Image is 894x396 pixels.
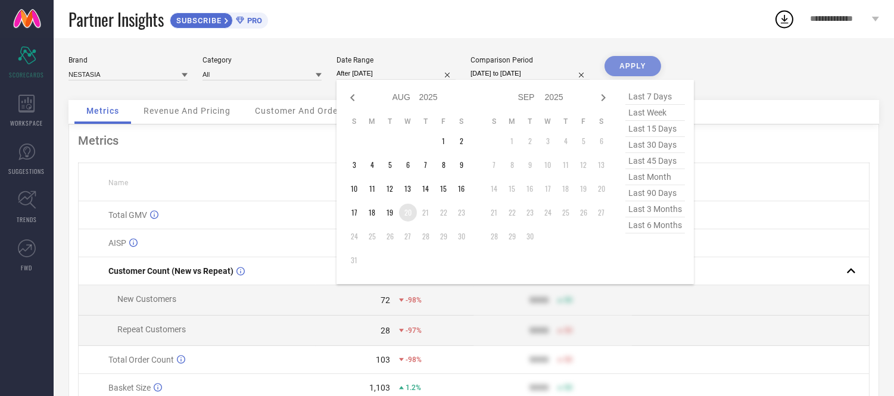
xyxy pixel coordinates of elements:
div: Comparison Period [471,56,590,64]
span: -97% [406,326,422,335]
span: Basket Size [108,383,151,392]
a: SUBSCRIBEPRO [170,10,268,29]
td: Wed Sep 03 2025 [539,132,557,150]
th: Friday [575,117,593,126]
span: last 3 months [625,201,685,217]
span: Revenue And Pricing [144,106,230,116]
th: Saturday [593,117,610,126]
td: Tue Sep 30 2025 [521,227,539,245]
div: Category [203,56,322,64]
span: SUGGESTIONS [9,167,45,176]
td: Thu Sep 11 2025 [557,156,575,174]
td: Mon Aug 11 2025 [363,180,381,198]
span: Metrics [86,106,119,116]
span: last 15 days [625,121,685,137]
div: Next month [596,91,610,105]
td: Sat Aug 30 2025 [453,227,471,245]
td: Wed Aug 13 2025 [399,180,417,198]
th: Monday [363,117,381,126]
td: Sat Aug 09 2025 [453,156,471,174]
div: Open download list [774,8,795,30]
span: Repeat Customers [117,325,186,334]
div: Date Range [337,56,456,64]
th: Thursday [557,117,575,126]
span: -98% [406,296,422,304]
span: 50 [564,356,572,364]
td: Mon Sep 22 2025 [503,204,521,222]
div: 103 [376,355,390,364]
span: 50 [564,383,572,392]
span: New Customers [117,294,176,304]
span: SCORECARDS [10,70,45,79]
td: Fri Aug 22 2025 [435,204,453,222]
th: Monday [503,117,521,126]
td: Sat Aug 02 2025 [453,132,471,150]
div: Metrics [78,133,870,148]
span: last month [625,169,685,185]
td: Mon Sep 01 2025 [503,132,521,150]
span: 50 [564,326,572,335]
td: Tue Aug 26 2025 [381,227,399,245]
div: 72 [381,295,390,305]
td: Sat Aug 16 2025 [453,180,471,198]
th: Sunday [345,117,363,126]
div: 9999 [529,355,549,364]
div: Brand [68,56,188,64]
div: 9999 [529,326,549,335]
span: Name [108,179,128,187]
input: Select comparison period [471,67,590,80]
div: 9999 [529,295,549,305]
td: Mon Sep 08 2025 [503,156,521,174]
td: Sun Aug 03 2025 [345,156,363,174]
th: Wednesday [539,117,557,126]
td: Thu Aug 21 2025 [417,204,435,222]
span: Customer And Orders [255,106,346,116]
td: Fri Aug 15 2025 [435,180,453,198]
td: Sun Aug 10 2025 [345,180,363,198]
td: Thu Aug 28 2025 [417,227,435,245]
div: 9999 [529,383,549,392]
td: Fri Aug 08 2025 [435,156,453,174]
span: Customer Count (New vs Repeat) [108,266,233,276]
th: Saturday [453,117,471,126]
td: Thu Sep 04 2025 [557,132,575,150]
td: Sat Sep 13 2025 [593,156,610,174]
th: Tuesday [521,117,539,126]
div: Previous month [345,91,360,105]
td: Sun Sep 14 2025 [485,180,503,198]
span: WORKSPACE [11,119,43,127]
div: 28 [381,326,390,335]
td: Sat Sep 20 2025 [593,180,610,198]
td: Wed Aug 27 2025 [399,227,417,245]
td: Fri Aug 01 2025 [435,132,453,150]
td: Fri Sep 26 2025 [575,204,593,222]
span: last week [625,105,685,121]
span: last 7 days [625,89,685,105]
th: Sunday [485,117,503,126]
td: Sun Sep 21 2025 [485,204,503,222]
td: Tue Aug 19 2025 [381,204,399,222]
td: Tue Sep 23 2025 [521,204,539,222]
td: Tue Sep 02 2025 [521,132,539,150]
span: AISP [108,238,126,248]
td: Fri Sep 05 2025 [575,132,593,150]
th: Friday [435,117,453,126]
td: Fri Sep 19 2025 [575,180,593,198]
td: Tue Sep 16 2025 [521,180,539,198]
td: Thu Sep 25 2025 [557,204,575,222]
td: Fri Sep 12 2025 [575,156,593,174]
span: Total Order Count [108,355,174,364]
td: Thu Aug 07 2025 [417,156,435,174]
td: Thu Sep 18 2025 [557,180,575,198]
td: Mon Sep 15 2025 [503,180,521,198]
td: Tue Aug 12 2025 [381,180,399,198]
span: last 30 days [625,137,685,153]
td: Sat Aug 23 2025 [453,204,471,222]
input: Select date range [337,67,456,80]
td: Sat Sep 06 2025 [593,132,610,150]
td: Tue Aug 05 2025 [381,156,399,174]
span: last 6 months [625,217,685,233]
span: SUBSCRIBE [170,16,225,25]
span: last 45 days [625,153,685,169]
td: Mon Aug 18 2025 [363,204,381,222]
